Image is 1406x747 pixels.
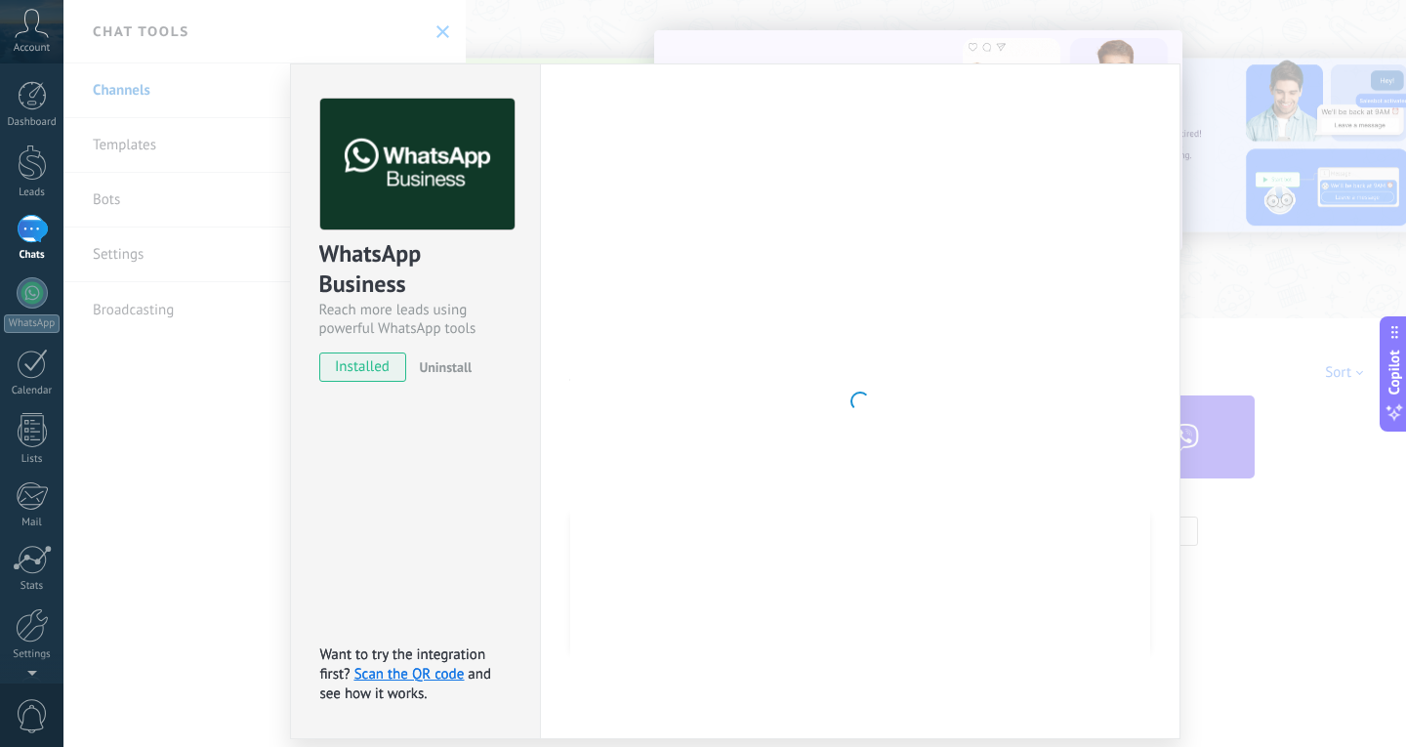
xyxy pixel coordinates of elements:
span: installed [320,353,406,382]
button: Uninstall [411,353,472,382]
div: Mail [4,517,61,529]
div: Dashboard [4,116,61,129]
div: Leads [4,187,61,199]
div: Chats [4,249,61,262]
div: Lists [4,453,61,466]
div: WhatsApp Business [319,238,512,301]
div: Settings [4,648,61,661]
span: Want to try the integration first? [320,645,486,684]
div: Stats [4,580,61,593]
div: Reach more leads using powerful WhatsApp tools [319,301,512,338]
span: Account [14,42,50,55]
img: logo_main.png [320,99,515,230]
span: Uninstall [419,358,472,376]
span: Copilot [1385,350,1404,394]
div: WhatsApp [4,314,60,333]
a: Scan the QR code [354,665,465,684]
span: and see how it works. [320,665,492,703]
div: Calendar [4,385,61,397]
